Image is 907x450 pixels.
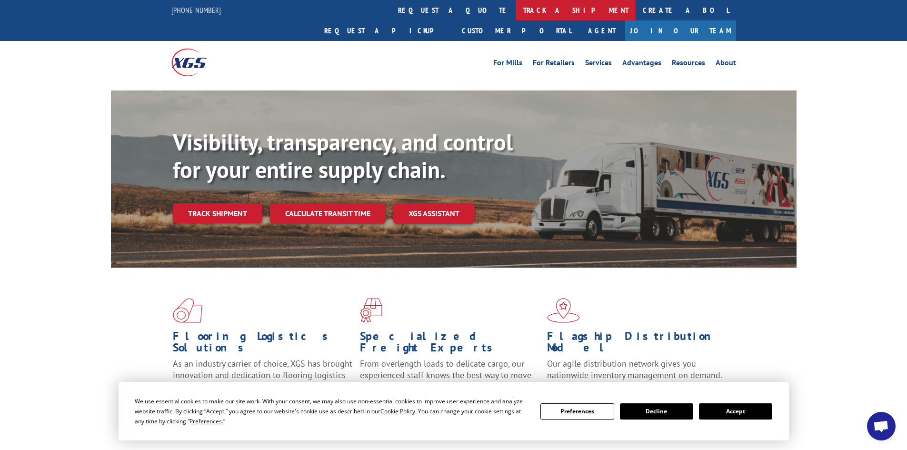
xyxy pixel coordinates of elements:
[173,298,202,323] img: xgs-icon-total-supply-chain-intelligence-red
[699,403,772,420] button: Accept
[317,20,455,41] a: Request a pickup
[578,20,625,41] a: Agent
[173,358,352,392] span: As an industry carrier of choice, XGS has brought innovation and dedication to flooring logistics...
[540,403,614,420] button: Preferences
[672,59,705,70] a: Resources
[620,403,693,420] button: Decline
[173,127,513,184] b: Visibility, transparency, and control for your entire supply chain.
[360,358,540,400] p: From overlength loads to delicate cargo, our experienced staff knows the best way to move your fr...
[393,203,475,224] a: XGS ASSISTANT
[455,20,578,41] a: Customer Portal
[135,396,529,426] div: We use essential cookies to make our site work. With your consent, we may also use non-essential ...
[716,59,736,70] a: About
[585,59,612,70] a: Services
[360,330,540,358] h1: Specialized Freight Experts
[171,5,221,15] a: [PHONE_NUMBER]
[119,382,789,440] div: Cookie Consent Prompt
[547,298,580,323] img: xgs-icon-flagship-distribution-model-red
[547,358,722,380] span: Our agile distribution network gives you nationwide inventory management on demand.
[622,59,661,70] a: Advantages
[270,203,386,224] a: Calculate transit time
[173,203,262,223] a: Track shipment
[493,59,522,70] a: For Mills
[533,59,575,70] a: For Retailers
[625,20,736,41] a: Join Our Team
[173,330,353,358] h1: Flooring Logistics Solutions
[547,330,727,358] h1: Flagship Distribution Model
[189,417,222,425] span: Preferences
[867,412,896,440] div: Open chat
[360,298,382,323] img: xgs-icon-focused-on-flooring-red
[380,407,415,415] span: Cookie Policy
